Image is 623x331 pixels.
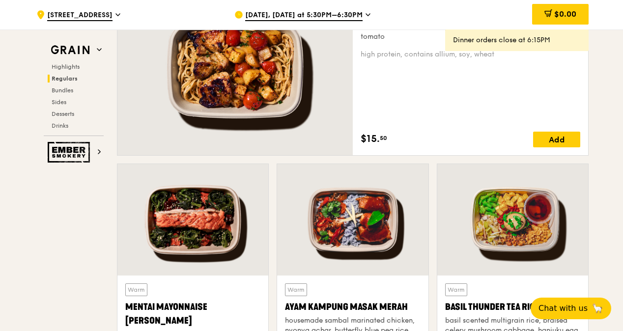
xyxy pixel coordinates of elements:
[285,283,307,296] div: Warm
[48,41,93,59] img: Grain web logo
[47,10,113,21] span: [STREET_ADDRESS]
[245,10,363,21] span: [DATE], [DATE] at 5:30PM–6:30PM
[52,122,68,129] span: Drinks
[538,303,588,314] span: Chat with us
[52,75,78,82] span: Regulars
[125,283,147,296] div: Warm
[52,87,73,94] span: Bundles
[361,22,580,42] div: house-blend mustard, maple soy baked potato, linguine, cherry tomato
[533,132,580,147] div: Add
[52,63,80,70] span: Highlights
[361,132,380,146] span: $15.
[531,298,611,319] button: Chat with us🦙
[361,50,580,59] div: high protein, contains allium, soy, wheat
[380,134,387,142] span: 50
[285,300,420,314] div: Ayam Kampung Masak Merah
[592,303,603,314] span: 🦙
[52,99,66,106] span: Sides
[445,283,467,296] div: Warm
[48,142,93,163] img: Ember Smokery web logo
[445,300,580,314] div: Basil Thunder Tea Rice
[554,9,576,19] span: $0.00
[52,110,74,117] span: Desserts
[453,35,581,45] div: Dinner orders close at 6:15PM
[125,300,260,328] div: Mentai Mayonnaise [PERSON_NAME]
